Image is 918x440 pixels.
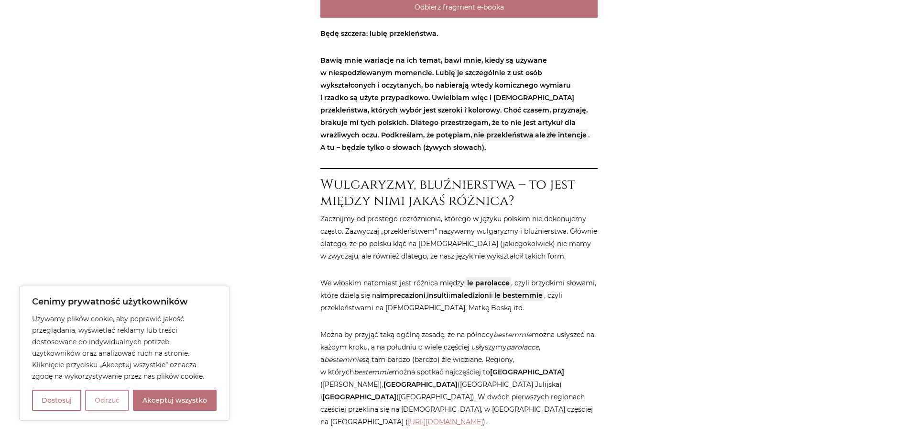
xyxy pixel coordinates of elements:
[427,291,448,300] strong: insulti
[320,56,590,152] strong: Bawią mnie wariacje na ich temat, bawi mnie, kiedy są używane w niespodziewanym momencie. Lubię j...
[383,380,458,389] strong: [GEOGRAPHIC_DATA]
[472,129,535,141] mark: nie przekleństwa
[32,390,81,411] button: Dostosuj
[450,291,491,300] strong: maledizioni
[324,355,362,364] em: bestemmie
[493,330,532,339] em: bestemmie
[354,368,392,376] em: bestemmie
[320,213,598,262] p: Zacznijmy od prostego rozróżnienia, którego w języku polskim nie dokonujemy często. Zazwyczaj „pr...
[133,390,217,411] button: Akceptuj wszystko
[320,177,598,209] h2: Wulgaryzmy, bluźnierstwa – to jest między nimi jakaś różnica?
[85,390,129,411] button: Odrzuć
[546,129,589,141] mark: złe intencje
[490,368,564,376] strong: [GEOGRAPHIC_DATA]
[467,279,510,287] strong: le parolacce
[320,29,438,38] strong: Będę szczera: lubię przekleństwa.
[320,328,598,428] p: Można by przyjąć taką ogólną zasadę, że na północy można usłyszeć na każdym kroku, a na południu ...
[32,313,217,382] p: Używamy plików cookie, aby poprawić jakość przeglądania, wyświetlać reklamy lub treści dostosowan...
[408,417,483,426] a: [URL][DOMAIN_NAME]
[320,277,598,314] p: We włoskim natomiast jest różnica między: , czyli brzydkimi słowami, które dzielą się na , i i , ...
[32,296,217,307] p: Cenimy prywatność użytkowników
[494,291,543,300] strong: le bestemmie
[322,393,396,401] strong: [GEOGRAPHIC_DATA]
[380,291,426,300] strong: imprecazioni
[506,343,539,351] em: parolacce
